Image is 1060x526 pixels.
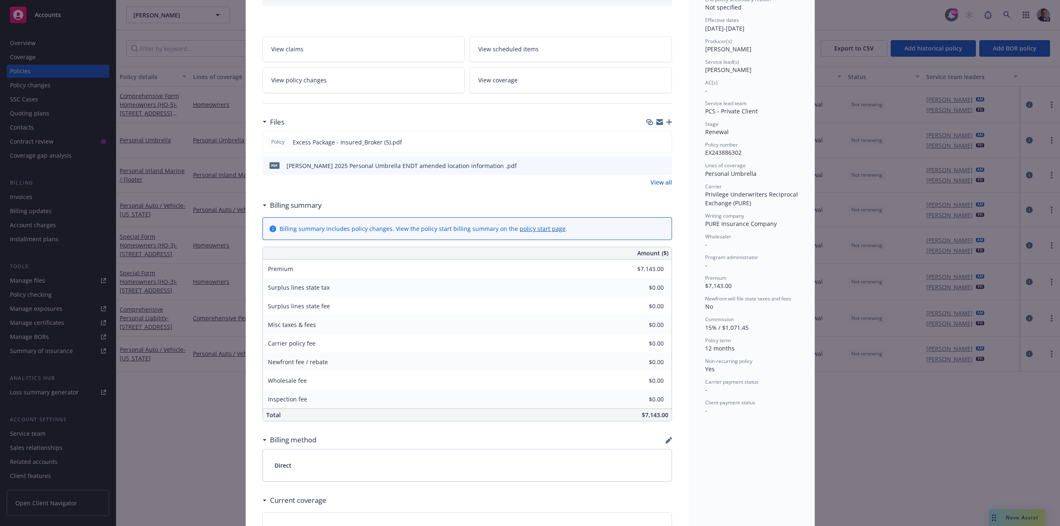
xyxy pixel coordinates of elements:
[263,200,322,211] div: Billing summary
[266,411,281,419] span: Total
[648,138,654,147] button: download file
[705,406,707,414] span: -
[705,365,715,373] span: Yes
[705,66,752,74] span: [PERSON_NAME]
[705,220,777,228] span: PURE Insurance Company
[520,225,566,233] a: policy start page
[268,283,330,291] span: Surplus lines state tax
[270,138,286,146] span: Policy
[615,281,669,294] input: 0.00
[705,86,707,94] span: -
[705,358,752,365] span: Non-recurring policy
[270,200,322,211] h3: Billing summary
[270,117,284,127] h3: Files
[615,337,669,350] input: 0.00
[263,36,465,62] a: View claims
[705,274,726,281] span: Premium
[705,399,755,406] span: Client payment status
[705,100,747,107] span: Service lead team
[705,378,759,385] span: Carrier payment status
[615,393,669,406] input: 0.00
[263,435,316,445] div: Billing method
[705,190,800,207] span: Privilege Underwriters Reciprocal Exchange (PURE)
[705,295,791,302] span: Newfront will file state taxes and fees
[270,435,316,445] h3: Billing method
[705,344,735,352] span: 12 months
[661,138,668,147] button: preview file
[705,107,758,115] span: PCS - Private Client
[268,321,316,329] span: Misc taxes & fees
[705,45,752,53] span: [PERSON_NAME]
[705,386,707,394] span: -
[705,324,749,331] span: 15% / $1,071.45
[648,161,655,170] button: download file
[478,76,518,84] span: View coverage
[615,263,669,275] input: 0.00
[263,117,284,127] div: Files
[705,183,722,190] span: Carrier
[287,161,517,170] div: [PERSON_NAME] 2025 Personal Umbrella ENDT amended location information .pdf
[705,240,707,248] span: -
[705,58,739,65] span: Service lead(s)
[478,45,539,53] span: View scheduled items
[268,302,330,310] span: Surplus lines state fee
[705,337,731,344] span: Policy term
[705,261,707,269] span: -
[705,38,732,45] span: Producer(s)
[661,161,669,170] button: preview file
[268,358,328,366] span: Newfront fee / rebate
[470,67,672,93] a: View coverage
[705,17,798,32] div: [DATE] - [DATE]
[705,169,798,178] div: Personal Umbrella
[615,356,669,368] input: 0.00
[268,339,316,347] span: Carrier policy fee
[705,162,746,169] span: Lines of coverage
[271,45,304,53] span: View claims
[705,303,713,310] span: No
[642,411,668,419] span: $7,143.00
[268,377,307,384] span: Wholesale fee
[615,375,669,387] input: 0.00
[637,249,668,257] span: Amount ($)
[705,233,731,240] span: Wholesaler
[705,141,738,148] span: Policy number
[650,178,672,187] a: View all
[705,3,742,11] span: Not specified
[268,265,293,273] span: Premium
[705,17,739,24] span: Effective dates
[615,300,669,312] input: 0.00
[615,319,669,331] input: 0.00
[263,449,672,481] div: Direct
[293,138,402,147] span: Excess Package - Insured_Broker (5).pdf
[705,120,718,127] span: Stage
[705,282,732,290] span: $7,143.00
[279,224,567,233] div: Billing summary includes policy changes. View the policy start billing summary on the .
[270,162,279,168] span: pdf
[271,76,327,84] span: View policy changes
[705,79,718,86] span: AC(s)
[705,212,744,219] span: Writing company
[263,495,326,506] div: Current coverage
[705,254,758,261] span: Program administrator
[705,128,729,136] span: Renewal
[270,495,326,506] h3: Current coverage
[705,316,734,323] span: Commission
[263,67,465,93] a: View policy changes
[268,395,307,403] span: Inspection fee
[470,36,672,62] a: View scheduled items
[705,149,742,156] span: EX243886302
